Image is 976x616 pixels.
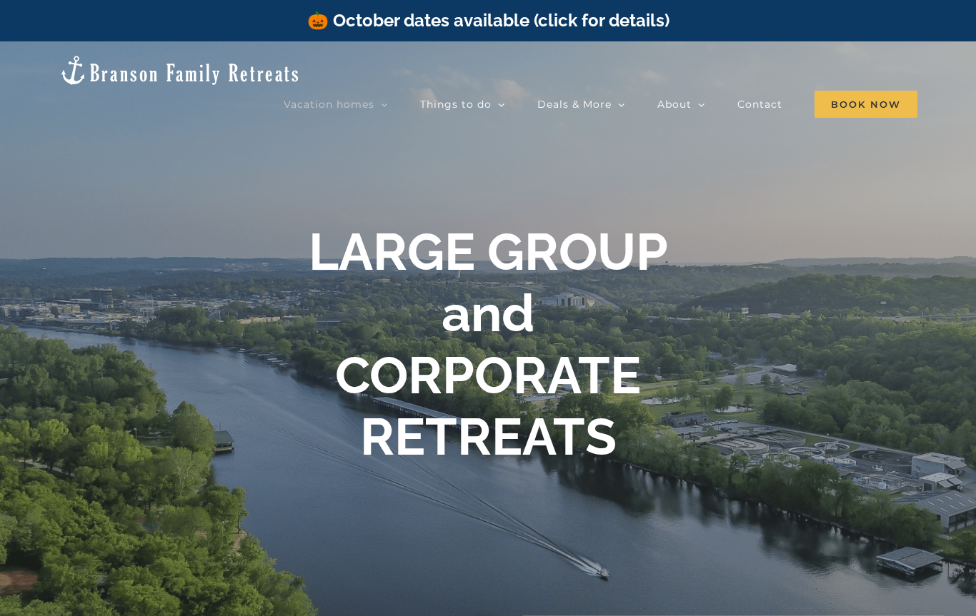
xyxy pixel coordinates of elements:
[59,54,301,86] img: Branson Family Retreats Logo
[284,90,388,118] a: Vacation homes
[815,91,917,118] span: Book Now
[284,90,917,118] nav: Main Menu
[737,90,782,118] a: Contact
[284,99,374,109] span: Vacation homes
[657,90,705,118] a: About
[657,99,692,109] span: About
[420,99,492,109] span: Things to do
[420,90,505,118] a: Things to do
[537,99,612,109] span: Deals & More
[307,10,669,31] a: 🎃 October dates available (click for details)
[737,99,782,109] span: Contact
[202,221,774,468] h1: LARGE GROUP and CORPORATE RETREATS
[815,90,917,118] a: Book Now
[537,90,625,118] a: Deals & More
